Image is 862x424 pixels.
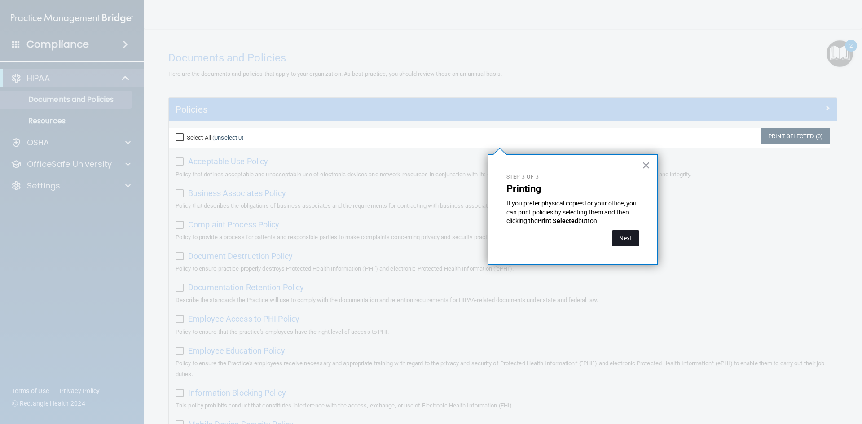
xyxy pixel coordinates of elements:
[578,217,599,224] span: button.
[537,217,578,224] strong: Print Selected
[212,134,244,141] a: (Unselect 0)
[187,134,211,141] span: Select All
[612,230,639,246] button: Next
[506,173,639,181] p: Step 3 of 3
[506,183,541,194] strong: Printing
[707,360,851,396] iframe: Drift Widget Chat Controller
[506,200,638,224] span: If you prefer physical copies for your office, you can print policies by selecting them and then ...
[642,158,651,172] button: Close
[761,128,830,144] a: Print Selected (0)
